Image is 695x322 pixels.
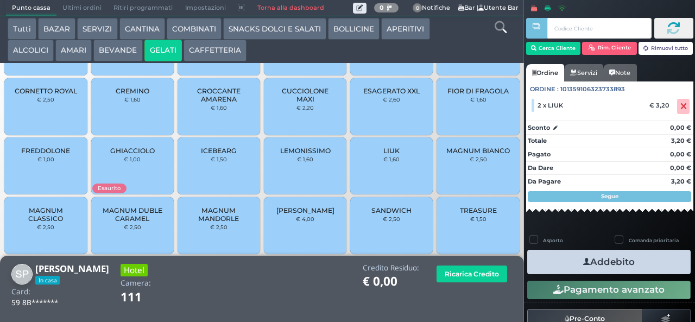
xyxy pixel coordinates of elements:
[543,237,563,244] label: Asporto
[108,1,179,16] span: Ritiri programmati
[167,18,222,40] button: COMBINATI
[383,156,400,162] small: € 1,60
[35,276,60,285] span: In casa
[8,40,54,61] button: ALCOLICI
[470,156,487,162] small: € 2,50
[446,147,510,155] span: MAGNUM BIANCO
[116,87,149,95] span: CREMINO
[124,156,141,162] small: € 1,00
[530,85,559,94] span: Ordine :
[582,42,637,55] button: Rim. Cliente
[437,266,507,282] button: Ricarica Credito
[629,237,679,244] label: Comanda prioritaria
[470,216,486,222] small: € 1,50
[538,102,563,109] span: 2 x LIUK
[11,288,30,296] h4: Card:
[363,275,419,288] h1: € 0,00
[528,164,553,172] strong: Da Dare
[296,104,314,111] small: € 2,20
[671,178,691,185] strong: 3,20 €
[110,147,155,155] span: GHIACCIOLO
[383,216,400,222] small: € 2,50
[670,164,691,172] strong: 0,00 €
[639,42,693,55] button: Rimuovi tutto
[21,147,70,155] span: FREDDOLONE
[124,224,141,230] small: € 2,50
[37,224,54,230] small: € 2,50
[470,96,486,103] small: € 1,60
[119,18,165,40] button: CANTINA
[564,64,603,81] a: Servizi
[601,193,618,200] strong: Segue
[528,150,551,158] strong: Pagato
[547,18,651,39] input: Codice Cliente
[251,1,330,16] a: Torna alla dashboard
[381,18,429,40] button: APERITIVI
[77,18,117,40] button: SERVIZI
[447,87,509,95] span: FIOR DI FRAGOLA
[201,147,237,155] span: ICEBEARG
[328,18,380,40] button: BOLLICINE
[371,206,412,214] span: SANDWICH
[671,137,691,144] strong: 3,20 €
[38,18,75,40] button: BAZAR
[670,150,691,158] strong: 0,00 €
[363,264,419,272] h4: Credito Residuo:
[144,40,182,61] button: GELATI
[276,206,334,214] span: [PERSON_NAME]
[383,147,400,155] span: LIUK
[380,4,384,11] b: 0
[210,224,228,230] small: € 2,50
[527,281,691,299] button: Pagamento avanzato
[670,124,691,131] strong: 0,00 €
[223,18,326,40] button: SNACKS DOLCI E SALATI
[527,250,691,274] button: Addebito
[528,178,561,185] strong: Da Pagare
[413,3,422,13] span: 0
[37,156,54,162] small: € 1,00
[35,262,109,275] b: [PERSON_NAME]
[528,137,547,144] strong: Totale
[187,87,251,103] span: CROCCANTE AMARENA
[187,206,251,223] span: MAGNUM MANDORLE
[528,123,550,132] strong: Sconto
[460,206,497,214] span: TREASURE
[296,216,314,222] small: € 4,00
[526,64,564,81] a: Ordine
[121,279,151,287] h4: Camera:
[124,96,141,103] small: € 1,60
[560,85,625,94] span: 101359106323733893
[526,42,581,55] button: Cerca Cliente
[280,147,331,155] span: LEMONISSIMO
[8,18,36,40] button: Tutti
[121,264,148,276] h3: Hotel
[363,87,420,95] span: ESAGERATO XXL
[11,264,33,285] img: Simona Pigna
[121,291,172,304] h1: 111
[55,40,92,61] button: AMARI
[37,96,54,103] small: € 2,50
[93,40,142,61] button: BEVANDE
[184,40,247,61] button: CAFFETTERIA
[56,1,108,16] span: Ultimi ordini
[92,184,126,193] span: Esaurito
[179,1,232,16] span: Impostazioni
[14,206,78,223] span: MAGNUM CLASSICO
[100,206,165,223] span: MAGNUM DUBLE CARAMEL
[15,87,77,95] span: CORNETTO ROYAL
[297,156,313,162] small: € 1,60
[603,64,636,81] a: Note
[648,102,675,109] div: € 3,20
[211,104,227,111] small: € 1,60
[273,87,338,103] span: CUCCIOLONE MAXI
[6,1,56,16] span: Punto cassa
[211,156,227,162] small: € 1,50
[383,96,400,103] small: € 2,60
